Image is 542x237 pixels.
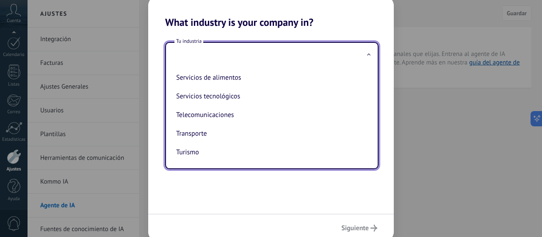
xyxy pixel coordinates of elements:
[174,38,203,45] span: Tu industria
[173,106,368,124] li: Telecomunicaciones
[173,124,368,143] li: Transporte
[173,87,368,106] li: Servicios tecnológicos
[173,68,368,87] li: Servicios de alimentos
[173,143,368,162] li: Turismo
